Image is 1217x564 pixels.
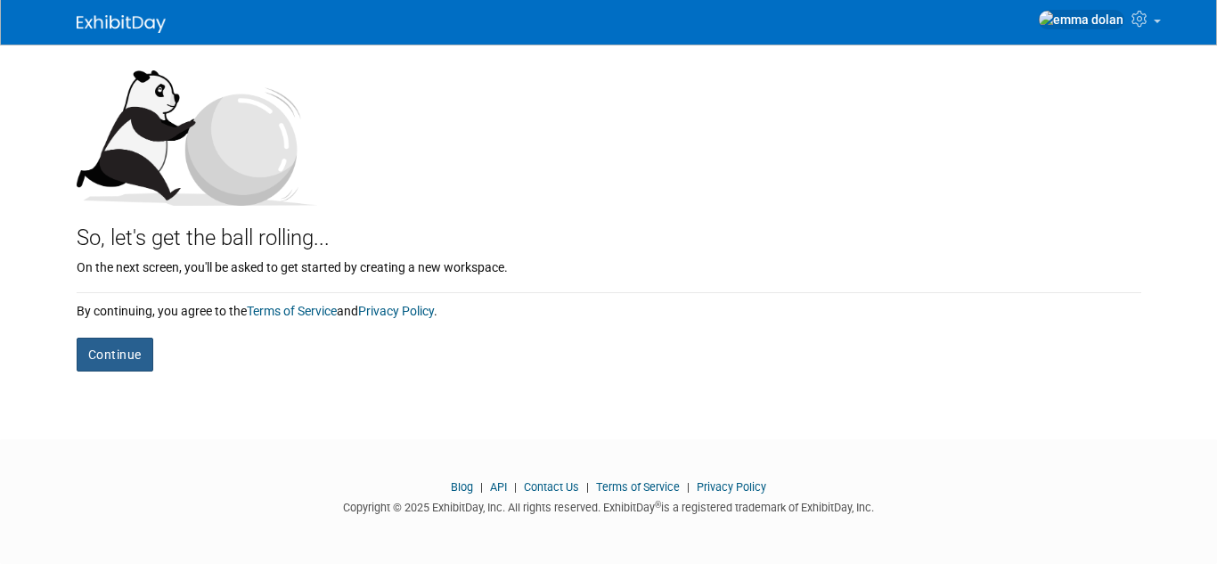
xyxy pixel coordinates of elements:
div: So, let's get the ball rolling... [77,206,1141,254]
a: Terms of Service [247,304,337,318]
button: Continue [77,338,153,372]
img: Let's get the ball rolling [77,53,317,206]
img: ExhibitDay [77,15,166,33]
a: Privacy Policy [358,304,434,318]
span: | [682,480,694,494]
img: emma dolan [1038,10,1124,29]
a: Contact Us [524,480,579,494]
a: Terms of Service [596,480,680,494]
a: Blog [451,480,473,494]
span: | [510,480,521,494]
div: By continuing, you agree to the and . [77,293,1141,320]
div: On the next screen, you'll be asked to get started by creating a new workspace. [77,254,1141,276]
span: | [582,480,593,494]
a: API [490,480,507,494]
sup: ® [655,500,661,510]
span: | [476,480,487,494]
a: Privacy Policy [697,480,766,494]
